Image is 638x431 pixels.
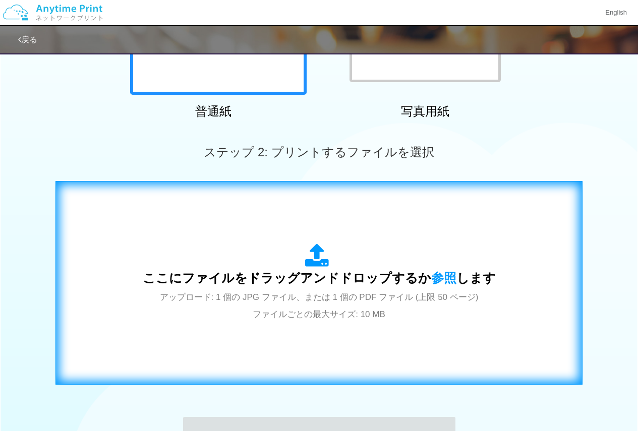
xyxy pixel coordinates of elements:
[337,105,513,118] h2: 写真用紙
[204,145,434,159] span: ステップ 2: プリントするファイルを選択
[143,271,496,285] span: ここにファイルをドラッグアンドドロップするか します
[160,292,479,319] span: アップロード: 1 個の JPG ファイル、または 1 個の PDF ファイル (上限 50 ページ) ファイルごとの最大サイズ: 10 MB
[18,35,37,44] a: 戻る
[125,105,302,118] h2: 普通紙
[431,271,456,285] span: 参照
